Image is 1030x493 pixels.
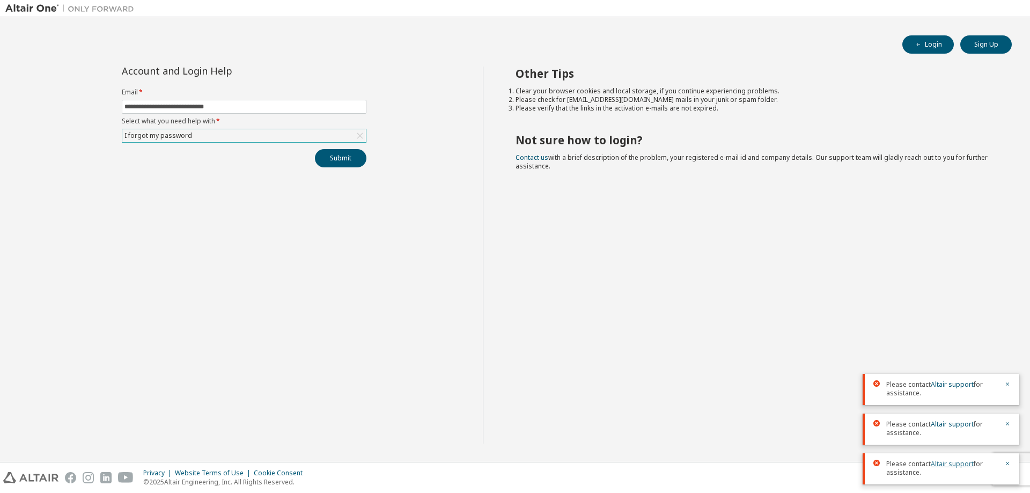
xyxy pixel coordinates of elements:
[123,130,194,142] div: I forgot my password
[516,87,993,95] li: Clear your browser cookies and local storage, if you continue experiencing problems.
[83,472,94,483] img: instagram.svg
[516,153,988,171] span: with a brief description of the problem, your registered e-mail id and company details. Our suppo...
[931,420,974,429] a: Altair support
[5,3,139,14] img: Altair One
[122,129,366,142] div: I forgot my password
[886,460,998,477] span: Please contact for assistance.
[516,67,993,80] h2: Other Tips
[122,117,366,126] label: Select what you need help with
[931,459,974,468] a: Altair support
[122,88,366,97] label: Email
[65,472,76,483] img: facebook.svg
[516,133,993,147] h2: Not sure how to login?
[931,380,974,389] a: Altair support
[516,95,993,104] li: Please check for [EMAIL_ADDRESS][DOMAIN_NAME] mails in your junk or spam folder.
[118,472,134,483] img: youtube.svg
[902,35,954,54] button: Login
[516,104,993,113] li: Please verify that the links in the activation e-mails are not expired.
[100,472,112,483] img: linkedin.svg
[3,472,58,483] img: altair_logo.svg
[315,149,366,167] button: Submit
[516,153,548,162] a: Contact us
[886,380,998,398] span: Please contact for assistance.
[143,477,309,487] p: © 2025 Altair Engineering, Inc. All Rights Reserved.
[122,67,318,75] div: Account and Login Help
[886,420,998,437] span: Please contact for assistance.
[960,35,1012,54] button: Sign Up
[175,469,254,477] div: Website Terms of Use
[254,469,309,477] div: Cookie Consent
[143,469,175,477] div: Privacy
